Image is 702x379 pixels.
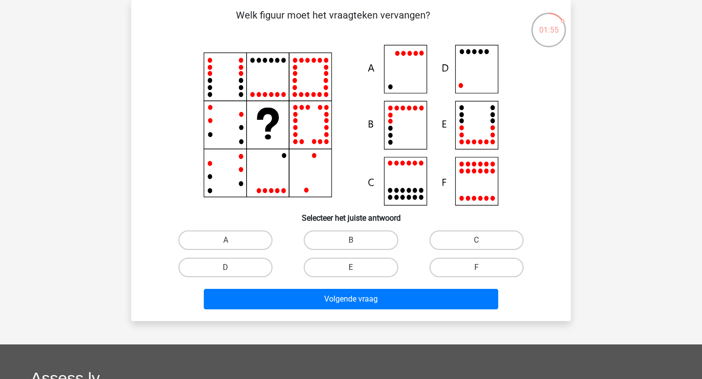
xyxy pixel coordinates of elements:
[204,289,499,309] button: Volgende vraag
[178,230,273,250] label: A
[304,258,398,277] label: E
[429,258,524,277] label: F
[147,8,519,37] p: Welk figuur moet het vraagteken vervangen?
[147,206,555,223] h6: Selecteer het juiste antwoord
[530,12,567,36] div: 01:55
[304,230,398,250] label: B
[178,258,273,277] label: D
[429,230,524,250] label: C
